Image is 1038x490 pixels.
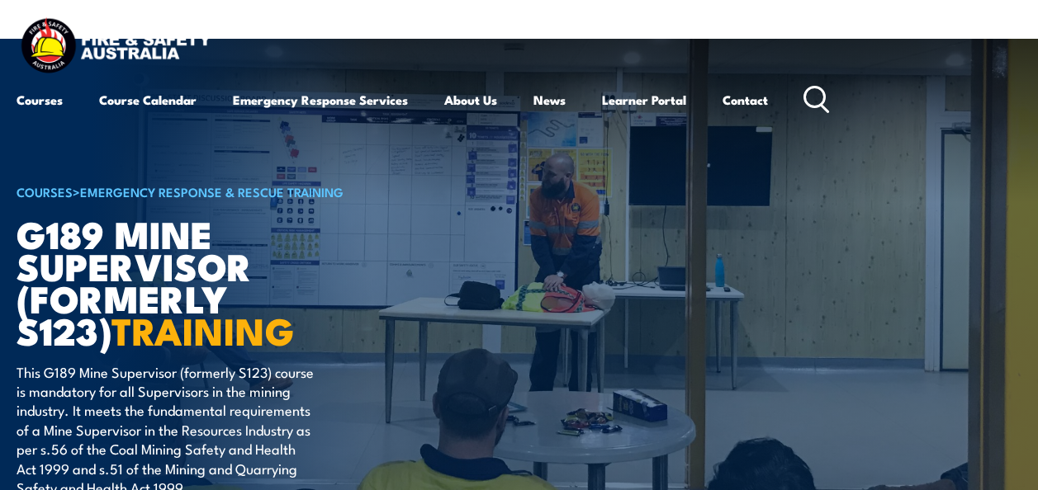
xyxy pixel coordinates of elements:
h1: G189 Mine Supervisor (formerly S123) [17,217,424,346]
a: Emergency Response & Rescue Training [80,182,344,200]
h6: > [17,181,424,201]
a: COURSES [17,182,73,200]
a: Courses [17,80,63,120]
a: News [533,80,566,120]
strong: TRAINING [111,301,295,358]
a: Contact [723,80,768,120]
a: Course Calendar [99,80,197,120]
a: Emergency Response Services [233,80,408,120]
a: Learner Portal [602,80,686,120]
a: About Us [444,80,497,120]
